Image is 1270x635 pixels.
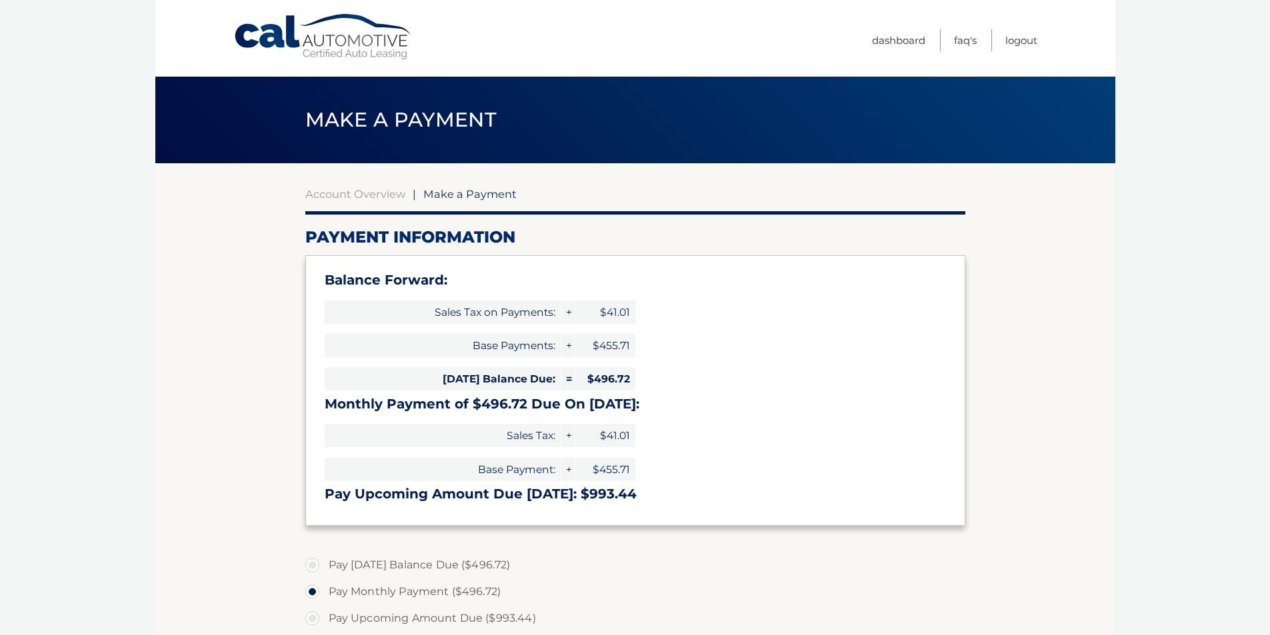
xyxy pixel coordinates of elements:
[575,301,635,324] span: $41.01
[305,605,965,632] label: Pay Upcoming Amount Due ($993.44)
[233,13,413,61] a: Cal Automotive
[305,187,405,201] a: Account Overview
[575,458,635,481] span: $455.71
[575,424,635,447] span: $41.01
[561,301,575,324] span: +
[561,367,575,390] span: =
[305,227,965,247] h2: Payment Information
[325,424,561,447] span: Sales Tax:
[305,578,965,605] label: Pay Monthly Payment ($496.72)
[872,29,925,51] a: Dashboard
[561,424,575,447] span: +
[325,396,946,412] h3: Monthly Payment of $496.72 Due On [DATE]:
[325,334,561,357] span: Base Payments:
[325,367,561,390] span: [DATE] Balance Due:
[561,458,575,481] span: +
[423,187,517,201] span: Make a Payment
[413,187,416,201] span: |
[325,272,946,289] h3: Balance Forward:
[325,301,561,324] span: Sales Tax on Payments:
[305,107,497,132] span: Make a Payment
[1005,29,1037,51] a: Logout
[575,367,635,390] span: $496.72
[305,552,965,578] label: Pay [DATE] Balance Due ($496.72)
[954,29,977,51] a: FAQ's
[575,334,635,357] span: $455.71
[561,334,575,357] span: +
[325,458,561,481] span: Base Payment:
[325,486,946,502] h3: Pay Upcoming Amount Due [DATE]: $993.44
